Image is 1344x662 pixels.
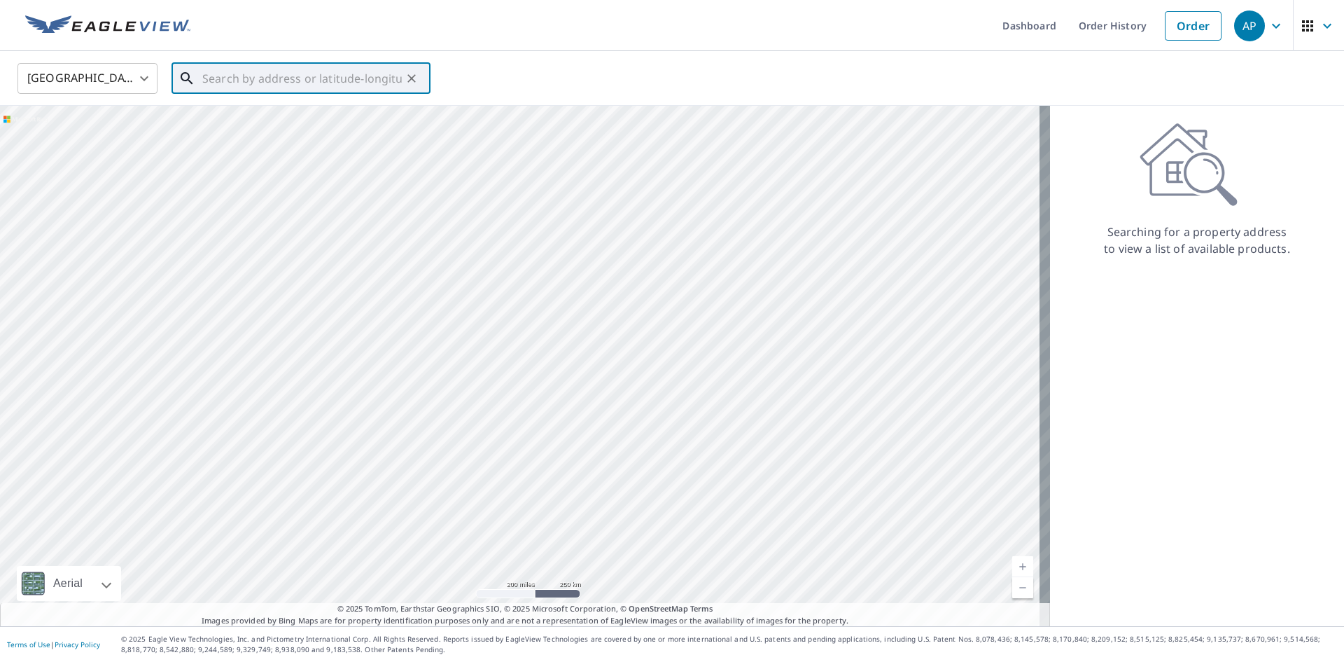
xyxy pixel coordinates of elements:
[1103,223,1291,257] p: Searching for a property address to view a list of available products.
[1012,577,1033,598] a: Current Level 5, Zoom Out
[7,640,50,649] a: Terms of Use
[1165,11,1221,41] a: Order
[17,59,157,98] div: [GEOGRAPHIC_DATA]
[49,566,87,601] div: Aerial
[7,640,100,649] p: |
[690,603,713,614] a: Terms
[17,566,121,601] div: Aerial
[55,640,100,649] a: Privacy Policy
[202,59,402,98] input: Search by address or latitude-longitude
[25,15,190,36] img: EV Logo
[337,603,713,615] span: © 2025 TomTom, Earthstar Geographics SIO, © 2025 Microsoft Corporation, ©
[121,634,1337,655] p: © 2025 Eagle View Technologies, Inc. and Pictometry International Corp. All Rights Reserved. Repo...
[1012,556,1033,577] a: Current Level 5, Zoom In
[1234,11,1265,41] div: AP
[629,603,687,614] a: OpenStreetMap
[402,69,421,88] button: Clear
